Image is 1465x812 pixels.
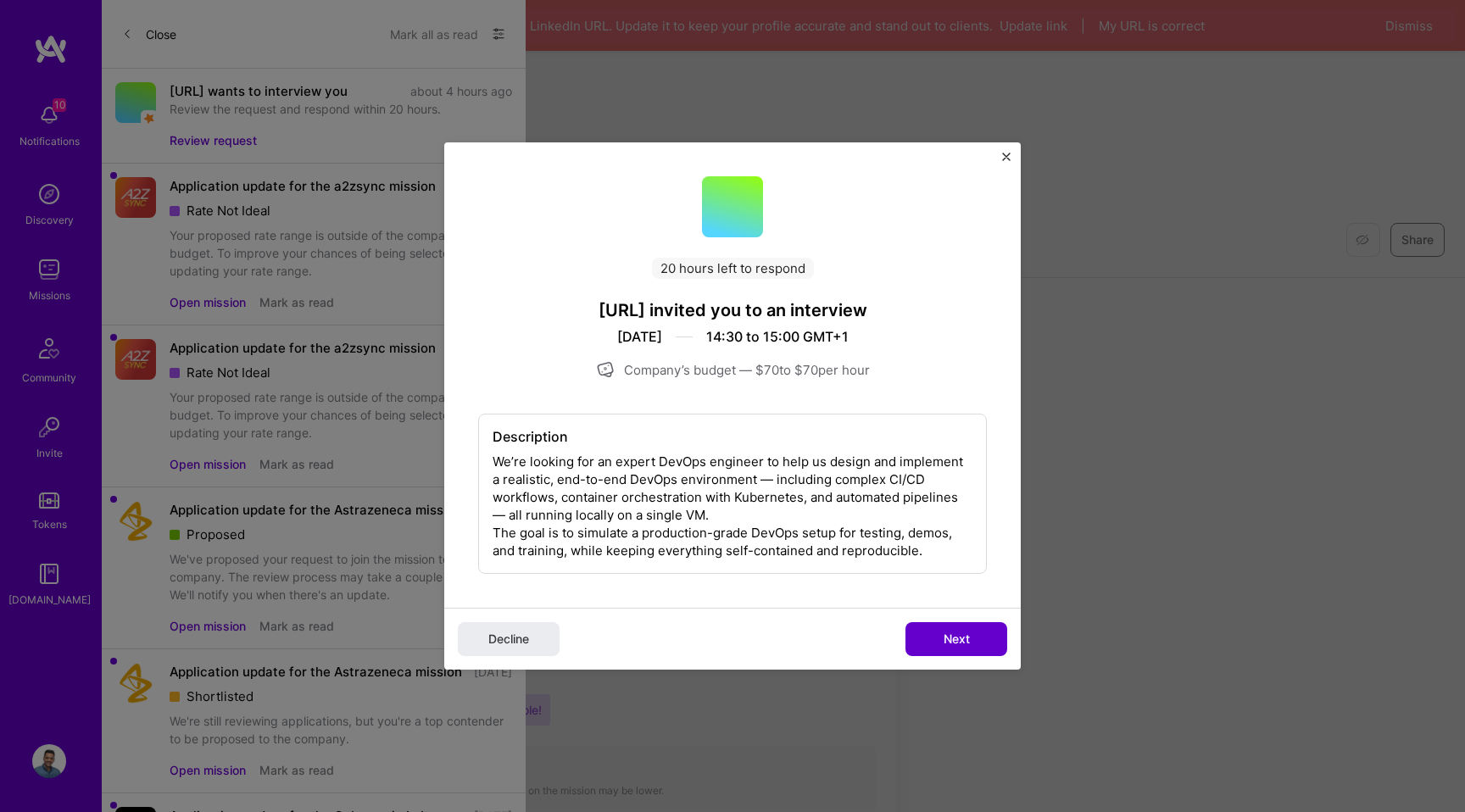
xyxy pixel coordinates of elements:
[1002,153,1011,170] button: Close
[706,328,849,346] div: 14:30 to 15:00 GMT+1
[905,622,1007,656] button: Next
[478,414,987,574] div: We’re looking for an expert DevOps engineer to help us design and implement a realistic, end-to-e...
[944,631,970,648] span: Next
[493,428,972,446] div: Description
[478,359,987,380] div: Company’s budget — $ 70 to $ 70 per hour
[702,176,763,237] img: Company Logo
[478,299,987,321] h4: [URL] invited you to an interview
[488,631,529,648] span: Decline
[458,622,560,656] button: Decline
[617,328,662,346] div: [DATE]
[652,258,814,279] span: 20 hours left to respond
